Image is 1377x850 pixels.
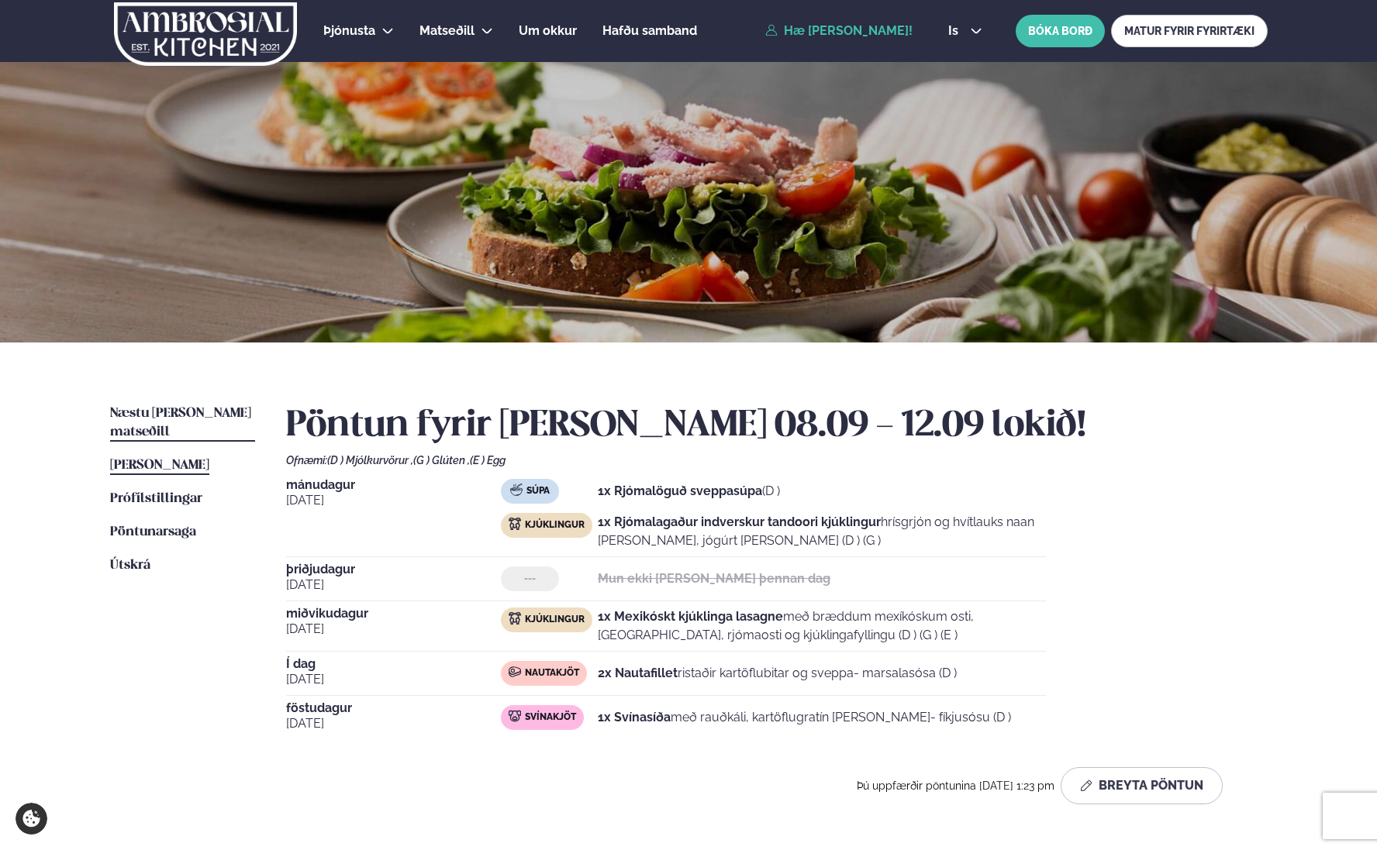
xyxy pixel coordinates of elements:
span: (G ) Glúten , [413,454,470,466]
span: miðvikudagur [286,607,502,620]
a: Næstu [PERSON_NAME] matseðill [110,404,255,442]
a: Útskrá [110,556,150,575]
strong: 2x Nautafillet [598,666,678,680]
strong: 1x Rjómalöguð sveppasúpa [598,484,762,498]
a: Hafðu samband [602,22,697,40]
img: logo [113,2,299,66]
img: pork.svg [509,710,521,722]
img: chicken.svg [509,518,521,530]
span: Prófílstillingar [110,492,202,505]
span: Pöntunarsaga [110,525,196,539]
span: --- [524,573,536,585]
p: hrísgrjón og hvítlauks naan [PERSON_NAME], jógúrt [PERSON_NAME] (D ) (G ) [598,513,1046,550]
span: Nautakjöt [525,667,579,680]
span: (E ) Egg [470,454,506,466]
p: með bræddum mexíkóskum osti, [GEOGRAPHIC_DATA], rjómaosti og kjúklingafyllingu (D ) (G ) (E ) [598,607,1046,645]
span: mánudagur [286,479,502,491]
a: Þjónusta [323,22,375,40]
button: is [936,25,994,37]
span: Matseðill [419,23,475,38]
p: með rauðkáli, kartöflugratín [PERSON_NAME]- fíkjusósu (D ) [598,708,1011,727]
span: Þú uppfærðir pöntunina [DATE] 1:23 pm [857,779,1054,792]
span: Um okkur [519,23,577,38]
h2: Pöntun fyrir [PERSON_NAME] 08.09 - 12.09 lokið! [286,404,1268,448]
span: Svínakjöt [525,711,576,724]
button: Breyta Pöntun [1061,767,1223,804]
span: [DATE] [286,670,502,689]
strong: 1x Svínasíða [598,710,671,724]
img: beef.svg [509,666,521,678]
a: Hæ [PERSON_NAME]! [765,24,913,38]
span: Útskrá [110,559,150,572]
a: Cookie settings [16,803,47,835]
p: (D ) [598,482,780,501]
span: Þjónusta [323,23,375,38]
strong: 1x Mexikóskt kjúklinga lasagne [598,609,783,624]
a: [PERSON_NAME] [110,456,209,475]
span: þriðjudagur [286,563,502,576]
a: Um okkur [519,22,577,40]
span: Kjúklingur [525,614,585,626]
span: Súpa [526,485,550,497]
strong: 1x Rjómalagaður indverskur tandoori kjúklingur [598,514,881,529]
img: soup.svg [510,484,523,496]
a: Prófílstillingar [110,490,202,508]
a: MATUR FYRIR FYRIRTÆKI [1111,15,1268,47]
span: (D ) Mjólkurvörur , [327,454,413,466]
span: [DATE] [286,714,502,733]
img: chicken.svg [509,612,521,625]
div: Ofnæmi: [286,454,1268,466]
span: Í dag [286,658,502,670]
span: Næstu [PERSON_NAME] matseðill [110,407,251,439]
span: [DATE] [286,620,502,638]
button: BÓKA BORÐ [1016,15,1105,47]
strong: Mun ekki [PERSON_NAME] þennan dag [598,571,830,586]
a: Pöntunarsaga [110,523,196,542]
span: [DATE] [286,491,502,510]
span: föstudagur [286,702,502,714]
span: Hafðu samband [602,23,697,38]
span: [DATE] [286,576,502,594]
span: [PERSON_NAME] [110,459,209,472]
a: Matseðill [419,22,475,40]
p: ristaðir kartöflubitar og sveppa- marsalasósa (D ) [598,664,957,683]
span: is [948,25,963,37]
span: Kjúklingur [525,519,585,532]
